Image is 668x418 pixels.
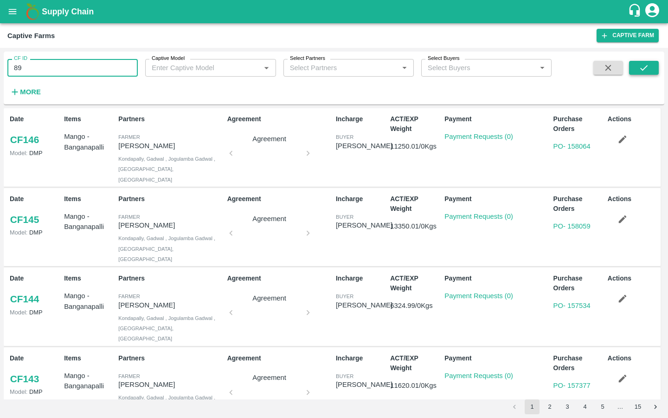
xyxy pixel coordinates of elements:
p: Actions [608,274,658,283]
p: Agreement [235,372,304,383]
p: DMP [10,387,60,396]
p: [PERSON_NAME] [118,141,223,151]
label: Captive Model [152,55,185,62]
p: 11250.01 / 0 Kgs [390,141,441,151]
p: Partners [118,114,223,124]
p: ACT/EXP Weight [390,274,441,293]
p: ACT/EXP Weight [390,114,441,134]
p: Purchase Orders [553,114,604,134]
p: Actions [608,114,658,124]
p: Partners [118,194,223,204]
p: Incharge [336,194,386,204]
p: 11620.01 / 0 Kgs [390,380,441,391]
p: Date [10,114,60,124]
div: Captive Farms [7,30,55,42]
p: Items [64,274,115,283]
div: … [613,403,628,411]
p: Agreement [235,293,304,303]
button: Go to page 4 [578,399,592,414]
p: [PERSON_NAME] [118,379,223,390]
span: buyer [336,373,353,379]
input: Enter CF ID [7,59,138,77]
span: Farmer [118,294,140,299]
span: Model: [10,309,27,316]
img: logo [23,2,42,21]
div: account of current user [644,2,661,21]
p: Mango - Banganapalli [64,371,115,392]
a: CF143 [10,371,39,387]
a: CF144 [10,291,39,307]
div: [PERSON_NAME] [336,300,392,310]
a: Payment Requests (0) [444,372,513,379]
input: Select Partners [286,62,384,74]
button: Go to page 15 [630,399,645,414]
p: DMP [10,308,60,317]
span: Model: [10,229,27,236]
p: Actions [608,194,658,204]
label: Select Partners [290,55,325,62]
button: More [7,84,43,100]
span: Kondapally, Gadwal , Jogulamba Gadwal , [GEOGRAPHIC_DATA], [GEOGRAPHIC_DATA] [118,235,215,262]
p: Payment [444,114,549,124]
p: 13350.01 / 0 Kgs [390,221,441,231]
p: Items [64,353,115,363]
button: open drawer [2,1,23,22]
p: Actions [608,353,658,363]
a: Payment Requests (0) [444,292,513,300]
span: buyer [336,294,353,299]
button: Go to next page [648,399,663,414]
p: Agreement [227,353,332,363]
p: [PERSON_NAME] [118,300,223,310]
p: DMP [10,228,60,237]
p: Payment [444,194,549,204]
span: Model: [10,388,27,395]
p: Agreement [227,114,332,124]
a: Payment Requests (0) [444,213,513,220]
p: Date [10,194,60,204]
p: Agreement [235,134,304,144]
span: buyer [336,214,353,220]
label: Select Buyers [428,55,460,62]
nav: pagination navigation [506,399,664,414]
button: Open [536,62,548,74]
div: [PERSON_NAME] [336,141,392,151]
div: [PERSON_NAME] [336,379,392,390]
button: Open [260,62,272,74]
a: CF145 [10,211,39,228]
p: Mango - Banganapalli [64,131,115,152]
b: Supply Chain [42,7,94,16]
a: PO- 157377 [553,382,591,389]
button: Open [398,62,411,74]
a: Captive Farm [597,29,659,42]
p: Mango - Banganapalli [64,291,115,312]
p: Purchase Orders [553,194,604,214]
p: Incharge [336,114,386,124]
p: Payment [444,353,549,363]
p: DMP [10,149,60,157]
div: [PERSON_NAME] [336,220,392,230]
span: Kondapally, Gadwal , Jogulamba Gadwal , [GEOGRAPHIC_DATA], [GEOGRAPHIC_DATA] [118,315,215,342]
p: Date [10,274,60,283]
p: Partners [118,274,223,283]
p: Agreement [235,214,304,224]
span: Model: [10,150,27,157]
p: Purchase Orders [553,274,604,293]
input: Select Buyers [424,62,521,74]
p: Partners [118,353,223,363]
button: page 1 [525,399,540,414]
a: CF146 [10,131,39,148]
p: Date [10,353,60,363]
span: Farmer [118,214,140,220]
a: Supply Chain [42,5,628,18]
strong: More [20,88,41,96]
button: Go to page 3 [560,399,575,414]
div: customer-support [628,3,644,20]
p: 6324.99 / 0 Kgs [390,300,441,311]
button: Go to page 2 [542,399,557,414]
p: [PERSON_NAME] [118,220,223,230]
p: Items [64,194,115,204]
p: Incharge [336,353,386,363]
label: CF ID [14,55,27,62]
span: Kondapally, Gadwal , Jogulamba Gadwal , [GEOGRAPHIC_DATA], [GEOGRAPHIC_DATA] [118,156,215,183]
p: Agreement [227,194,332,204]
